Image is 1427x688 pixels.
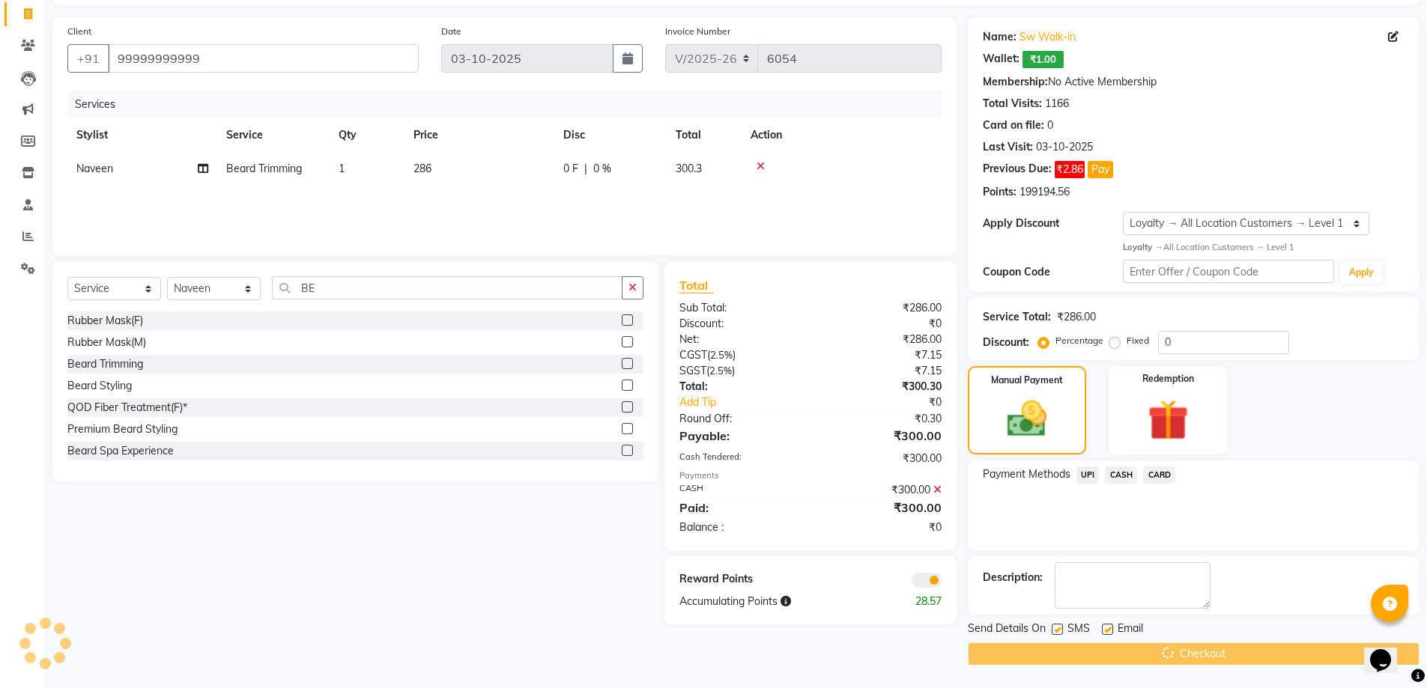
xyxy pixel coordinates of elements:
[811,499,953,517] div: ₹300.00
[1340,261,1383,284] button: Apply
[668,347,811,363] div: ( )
[983,74,1405,90] div: No Active Membership
[563,161,578,177] span: 0 F
[67,378,132,394] div: Beard Styling
[668,571,811,588] div: Reward Points
[1127,334,1149,347] label: Fixed
[668,520,811,535] div: Balance :
[67,25,91,38] label: Client
[983,264,1124,280] div: Coupon Code
[67,421,178,437] div: Premium Beard Styling
[983,118,1044,133] div: Card on file:
[710,349,733,361] span: 2.5%
[668,499,811,517] div: Paid:
[983,309,1051,325] div: Service Total:
[983,74,1048,90] div: Membership:
[1105,466,1137,484] span: CASH
[1045,96,1069,112] div: 1166
[811,332,953,347] div: ₹286.00
[679,469,941,482] div: Payments
[67,118,217,152] th: Stylist
[1088,161,1113,178] button: Pay
[668,427,811,445] div: Payable:
[69,91,953,118] div: Services
[742,118,942,152] th: Action
[1123,242,1163,252] strong: Loyalty →
[584,161,587,177] span: |
[339,162,345,175] span: 1
[811,411,953,427] div: ₹0.30
[983,139,1033,155] div: Last Visit:
[668,332,811,347] div: Net:
[330,118,405,152] th: Qty
[983,216,1124,231] div: Apply Discount
[1055,161,1085,178] span: ₹2.86
[554,118,667,152] th: Disc
[811,520,953,535] div: ₹0
[668,594,881,609] div: Accumulating Points
[668,363,811,379] div: ( )
[991,374,1063,387] label: Manual Payment
[668,482,811,498] div: CASH
[668,451,811,466] div: Cash Tendered:
[811,363,953,379] div: ₹7.15
[67,313,143,329] div: Rubber Mask(F)
[983,51,1019,68] div: Wallet:
[834,395,953,410] div: ₹0
[811,427,953,445] div: ₹300.00
[441,25,461,38] label: Date
[882,594,953,609] div: 28.57
[1118,621,1143,639] span: Email
[983,184,1017,200] div: Points:
[668,316,811,332] div: Discount:
[983,96,1042,112] div: Total Visits:
[668,300,811,316] div: Sub Total:
[679,278,714,293] span: Total
[67,44,109,73] button: +91
[1135,395,1202,445] img: _gift.svg
[983,570,1043,585] div: Description:
[668,395,834,410] a: Add Tip
[67,400,187,415] div: QOD Fiber Treatment(F)*
[811,379,953,395] div: ₹300.30
[679,348,707,362] span: CGST
[667,118,742,152] th: Total
[67,335,146,350] div: Rubber Mask(M)
[811,300,953,316] div: ₹286.00
[593,161,611,177] span: 0 %
[405,118,554,152] th: Price
[1019,29,1076,45] a: Sw Walk-in
[811,451,953,466] div: ₹300.00
[1076,466,1100,484] span: UPI
[811,482,953,498] div: ₹300.00
[1036,139,1093,155] div: 03-10-2025
[1123,241,1405,254] div: All Location Customers → Level 1
[665,25,730,38] label: Invoice Number
[983,335,1029,350] div: Discount:
[413,162,431,175] span: 286
[709,365,732,377] span: 2.5%
[108,44,419,73] input: Search by Name/Mobile/Email/Code
[1047,118,1053,133] div: 0
[1364,628,1412,673] iframe: chat widget
[1142,372,1194,386] label: Redemption
[968,621,1046,639] span: Send Details On
[226,162,302,175] span: Beard Trimming
[679,364,706,377] span: SGST
[1019,184,1070,200] div: 199194.56
[67,356,143,372] div: Beard Trimming
[983,161,1052,178] div: Previous Due:
[1067,621,1090,639] span: SMS
[983,29,1017,45] div: Name:
[1123,260,1334,283] input: Enter Offer / Coupon Code
[1055,334,1103,347] label: Percentage
[1022,51,1064,68] span: ₹1.00
[668,379,811,395] div: Total:
[811,347,953,363] div: ₹7.15
[995,396,1059,442] img: _cash.svg
[76,162,113,175] span: Naveen
[676,162,702,175] span: 300.3
[217,118,330,152] th: Service
[983,466,1070,482] span: Payment Methods
[67,443,174,459] div: Beard Spa Experience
